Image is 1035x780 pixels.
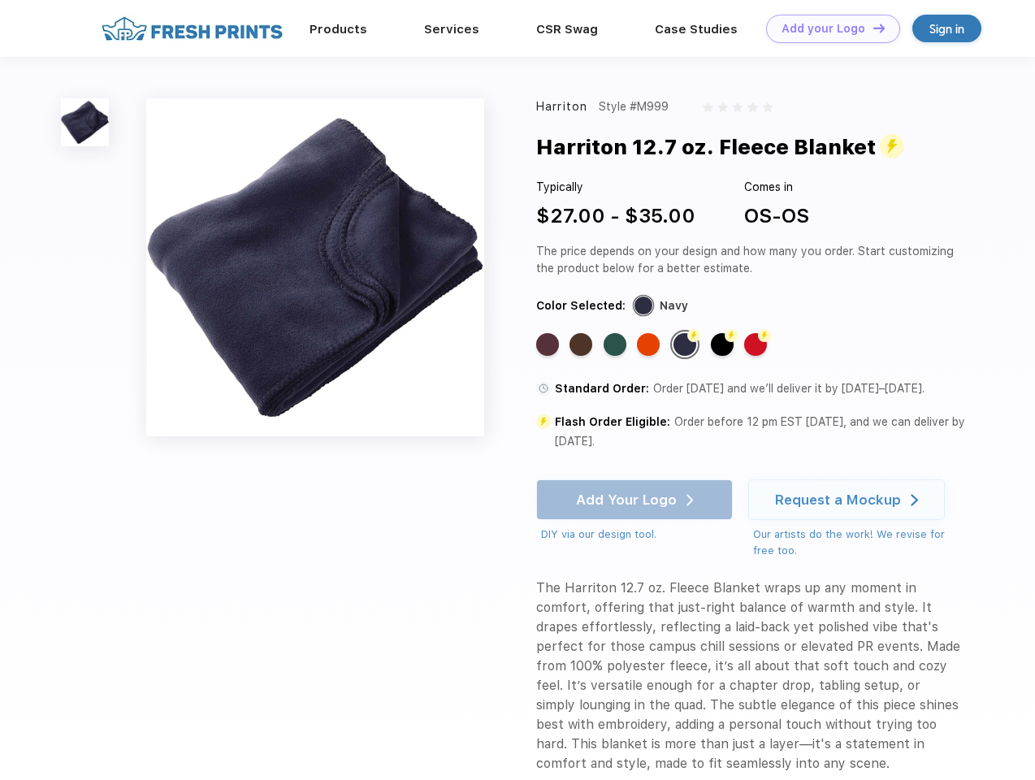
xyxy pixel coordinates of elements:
[703,102,712,112] img: gray_star.svg
[725,329,738,342] img: flash color
[747,102,757,112] img: gray_star.svg
[541,526,733,543] div: DIY via our design tool.
[775,492,901,508] div: Request a Mockup
[536,132,904,163] div: Harriton 12.7 oz. Fleece Blanket
[555,415,670,428] span: Flash Order Eligible:
[687,329,700,342] img: flash color
[660,297,688,314] div: Navy
[744,333,767,356] div: Red
[536,381,551,396] img: standard order
[536,243,960,277] div: The price depends on your design and how many you order. Start customizing the product below for ...
[536,201,695,231] div: $27.00 - $35.00
[733,102,743,112] img: gray_star.svg
[555,382,649,395] span: Standard Order:
[753,526,960,558] div: Our artists do the work! We revise for free too.
[604,333,626,356] div: Hunter
[653,382,925,395] span: Order [DATE] and we’ll deliver it by [DATE]–[DATE].
[536,578,960,773] div: The Harriton 12.7 oz. Fleece Blanket wraps up any moment in comfort, offering that just-right bal...
[310,22,367,37] a: Products
[744,179,809,196] div: Comes in
[718,102,728,112] img: gray_star.svg
[97,15,288,43] img: fo%20logo%202.webp
[536,333,559,356] div: Burgundy
[637,333,660,356] div: Orange
[758,329,771,342] img: flash color
[536,414,551,429] img: standard order
[929,19,964,38] div: Sign in
[569,333,592,356] div: Cocoa
[782,22,865,36] div: Add your Logo
[911,494,918,506] img: white arrow
[744,201,809,231] div: OS-OS
[555,415,965,448] span: Order before 12 pm EST [DATE], and we can deliver by [DATE].
[912,15,981,42] a: Sign in
[536,179,695,196] div: Typically
[61,98,109,146] img: func=resize&h=100
[536,98,587,115] div: Harriton
[536,297,626,314] div: Color Selected:
[146,98,484,436] img: func=resize&h=640
[711,333,734,356] div: Black
[880,134,904,158] img: flash_active_toggle.svg
[763,102,773,112] img: gray_star.svg
[599,98,669,115] div: Style #M999
[673,333,696,356] div: Navy
[873,24,885,32] img: DT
